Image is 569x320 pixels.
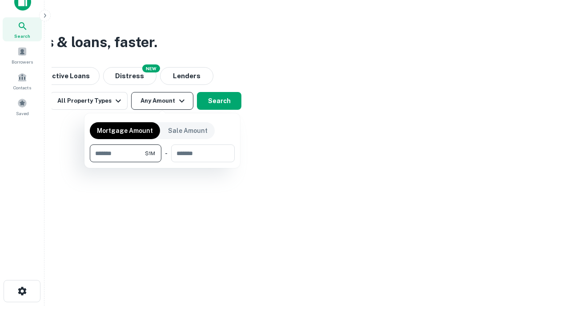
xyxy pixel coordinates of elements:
p: Sale Amount [168,126,208,136]
div: - [165,144,168,162]
span: $1M [145,149,155,157]
iframe: Chat Widget [525,249,569,292]
p: Mortgage Amount [97,126,153,136]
